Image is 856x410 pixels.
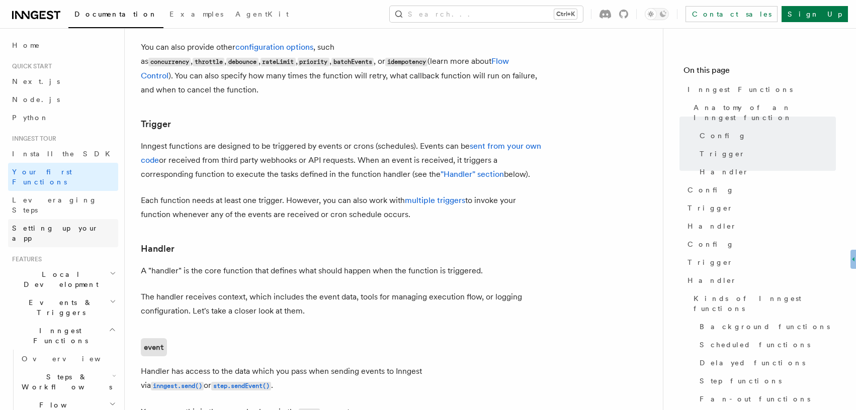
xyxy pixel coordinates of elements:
[12,77,60,85] span: Next.js
[22,355,125,363] span: Overview
[8,135,56,143] span: Inngest tour
[74,10,157,18] span: Documentation
[700,167,749,177] span: Handler
[694,293,836,314] span: Kinds of Inngest functions
[141,193,543,222] p: Each function needs at least one trigger. However, you can also work with to invoke your function...
[298,58,329,66] code: priority
[700,394,810,404] span: Fan-out functions
[696,372,836,390] a: Step functions
[12,150,116,158] span: Install the SDK
[683,217,836,235] a: Handler
[141,364,543,393] p: Handler has access to the data which you pass when sending events to Inngest via or .
[141,264,543,278] p: A "handler" is the core function that defines what should happen when the function is triggered.
[683,199,836,217] a: Trigger
[8,191,118,219] a: Leveraging Steps
[12,168,72,186] span: Your first Functions
[141,117,171,131] a: Trigger
[261,58,296,66] code: rateLimit
[211,380,271,390] a: step.sendEvent()
[700,322,830,332] span: Background functions
[683,80,836,98] a: Inngest Functions
[8,326,109,346] span: Inngest Functions
[148,58,191,66] code: concurrency
[12,224,99,242] span: Setting up your app
[8,297,110,318] span: Events & Triggers
[690,289,836,318] a: Kinds of Inngest functions
[554,9,577,19] kbd: Ctrl+K
[688,221,737,231] span: Handler
[8,265,118,293] button: Local Development
[8,293,118,322] button: Events & Triggers
[141,141,541,165] a: sent from your own code
[68,3,163,28] a: Documentation
[211,382,271,390] code: step.sendEvent()
[8,269,110,289] span: Local Development
[8,72,118,90] a: Next.js
[8,145,118,163] a: Install the SDK
[700,358,805,368] span: Delayed functions
[141,56,509,80] a: Flow Control
[688,257,733,267] span: Trigger
[163,3,229,27] a: Examples
[141,338,167,356] a: event
[686,6,778,22] a: Contact sales
[700,340,810,350] span: Scheduled functions
[696,127,836,145] a: Config
[696,145,836,163] a: Trigger
[141,40,543,97] p: You can also provide other , such as , , , , , , or (learn more about ). You can also specify how...
[151,380,204,390] a: inngest.send()
[169,10,223,18] span: Examples
[235,10,289,18] span: AgentKit
[12,40,40,50] span: Home
[141,290,543,318] p: The handler receives context, which includes the event data, tools for managing execution flow, o...
[141,242,175,256] a: Handler
[151,382,204,390] code: inngest.send()
[235,42,313,52] a: configuration options
[700,376,782,386] span: Step functions
[688,239,734,249] span: Config
[8,163,118,191] a: Your first Functions
[12,196,97,214] span: Leveraging Steps
[694,102,836,123] span: Anatomy of an Inngest function
[690,98,836,127] a: Anatomy of an Inngest function
[8,322,118,350] button: Inngest Functions
[683,64,836,80] h4: On this page
[441,169,504,179] a: "Handler" section
[696,318,836,336] a: Background functions
[688,84,793,94] span: Inngest Functions
[8,219,118,247] a: Setting up your app
[696,336,836,354] a: Scheduled functions
[700,149,745,159] span: Trigger
[18,368,118,396] button: Steps & Workflows
[18,372,112,392] span: Steps & Workflows
[8,62,52,70] span: Quick start
[696,163,836,181] a: Handler
[18,350,118,368] a: Overview
[390,6,583,22] button: Search...Ctrl+K
[683,253,836,271] a: Trigger
[696,354,836,372] a: Delayed functions
[405,195,465,205] a: multiple triggers
[385,58,427,66] code: idempotency
[645,8,669,20] button: Toggle dark mode
[688,185,734,195] span: Config
[700,131,746,141] span: Config
[683,235,836,253] a: Config
[226,58,258,66] code: debounce
[8,109,118,127] a: Python
[8,36,118,54] a: Home
[683,271,836,289] a: Handler
[696,390,836,408] a: Fan-out functions
[688,203,733,213] span: Trigger
[141,139,543,181] p: Inngest functions are designed to be triggered by events or crons (schedules). Events can be or r...
[229,3,295,27] a: AgentKit
[8,90,118,109] a: Node.js
[193,58,224,66] code: throttle
[331,58,374,66] code: batchEvents
[8,255,42,263] span: Features
[12,114,49,122] span: Python
[683,181,836,199] a: Config
[688,275,737,285] span: Handler
[12,95,60,104] span: Node.js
